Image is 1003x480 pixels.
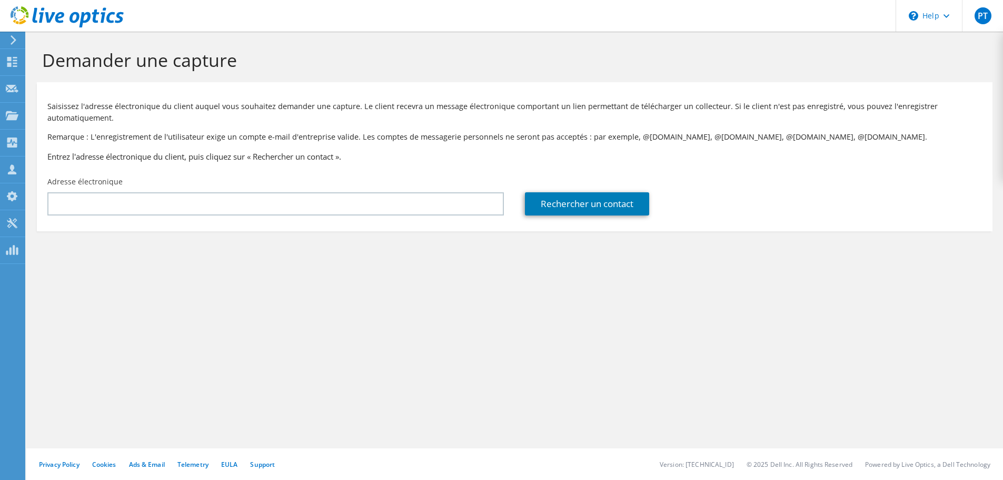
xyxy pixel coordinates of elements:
label: Adresse électronique [47,177,123,187]
li: Version: [TECHNICAL_ID] [660,460,734,469]
p: Saisissez l'adresse électronique du client auquel vous souhaitez demander une capture. Le client ... [47,101,982,124]
span: PT [975,7,991,24]
a: Support [250,460,275,469]
a: Ads & Email [129,460,165,469]
h3: Entrez l'adresse électronique du client, puis cliquez sur « Rechercher un contact ». [47,151,982,162]
a: Telemetry [177,460,208,469]
a: Rechercher un contact [525,192,649,215]
li: © 2025 Dell Inc. All Rights Reserved [747,460,852,469]
li: Powered by Live Optics, a Dell Technology [865,460,990,469]
a: Cookies [92,460,116,469]
svg: \n [909,11,918,21]
a: Privacy Policy [39,460,80,469]
h1: Demander une capture [42,49,982,71]
a: EULA [221,460,237,469]
p: Remarque : L'enregistrement de l'utilisateur exige un compte e-mail d'entreprise valide. Les comp... [47,131,982,143]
